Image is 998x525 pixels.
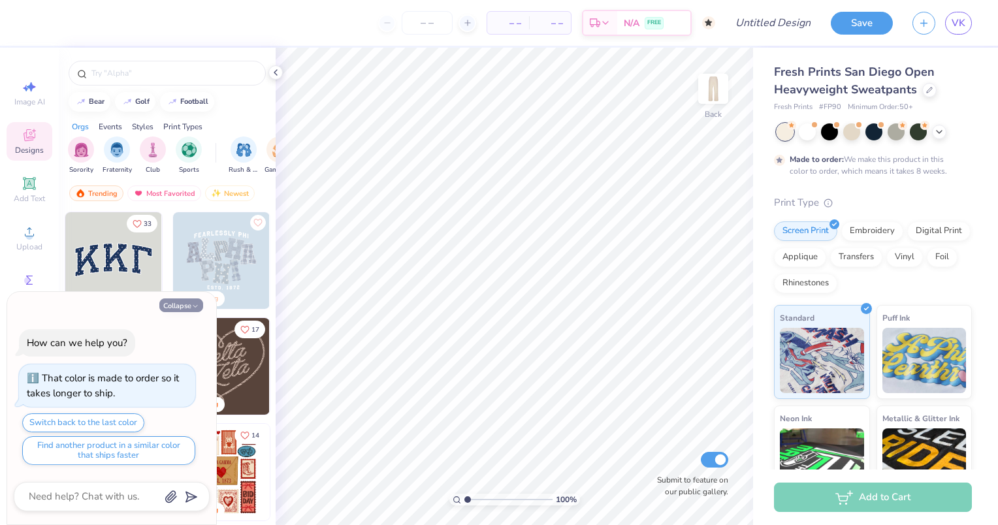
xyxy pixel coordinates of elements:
div: Transfers [830,247,882,267]
span: Fresh Prints San Diego Open Heavyweight Sweatpants [774,64,935,97]
input: Try "Alpha" [90,67,257,80]
span: 17 [251,326,259,333]
label: Submit to feature on our public gallery. [650,474,728,498]
img: a3f22b06-4ee5-423c-930f-667ff9442f68 [269,212,366,309]
span: Puff Ink [882,311,910,325]
div: How can we help you? [27,336,127,349]
div: Newest [205,185,255,201]
img: 5a4b4175-9e88-49c8-8a23-26d96782ddc6 [173,212,270,309]
span: Fraternity [103,165,132,175]
img: trending.gif [75,189,86,198]
img: trend_line.gif [76,98,86,106]
span: Standard [780,311,814,325]
div: Embroidery [841,221,903,241]
div: Most Favorited [127,185,201,201]
img: trend_line.gif [122,98,133,106]
span: Designs [15,145,44,155]
div: Back [705,108,722,120]
span: 100 % [556,494,577,505]
span: Upload [16,242,42,252]
div: Applique [774,247,826,267]
strong: Made to order: [790,154,844,165]
div: Print Types [163,121,202,133]
span: FREE [647,18,661,27]
button: bear [69,92,110,112]
div: filter for Rush & Bid [229,136,259,175]
span: Metallic & Glitter Ink [882,411,959,425]
img: Sorority Image [74,142,89,157]
input: – – [402,11,453,35]
img: Game Day Image [272,142,287,157]
span: Fresh Prints [774,102,813,113]
div: Trending [69,185,123,201]
button: Save [831,12,893,35]
span: – – [537,16,563,30]
span: Sports [179,165,199,175]
div: We make this product in this color to order, which means it takes 8 weeks. [790,153,950,177]
span: N/A [624,16,639,30]
button: filter button [176,136,202,175]
div: Rhinestones [774,274,837,293]
button: filter button [140,136,166,175]
img: Neon Ink [780,428,864,494]
span: Club [146,165,160,175]
img: Newest.gif [211,189,221,198]
img: 12710c6a-dcc0-49ce-8688-7fe8d5f96fe2 [173,318,270,415]
div: filter for Fraternity [103,136,132,175]
button: filter button [265,136,295,175]
span: Add Text [14,193,45,204]
div: filter for Game Day [265,136,295,175]
img: 6de2c09e-6ade-4b04-8ea6-6dac27e4729e [173,424,270,520]
button: Like [234,426,265,444]
img: trend_line.gif [167,98,178,106]
img: ead2b24a-117b-4488-9b34-c08fd5176a7b [269,318,366,415]
span: Rush & Bid [229,165,259,175]
span: Game Day [265,165,295,175]
img: most_fav.gif [133,189,144,198]
button: Like [234,321,265,338]
img: Sports Image [182,142,197,157]
img: Fraternity Image [110,142,124,157]
img: Metallic & Glitter Ink [882,428,967,494]
img: Standard [780,328,864,393]
span: 33 [144,221,152,227]
button: Like [127,215,157,232]
div: Digital Print [907,221,971,241]
div: Vinyl [886,247,923,267]
img: Club Image [146,142,160,157]
span: Image AI [14,97,45,107]
div: That color is made to order so it takes longer to ship. [27,372,179,400]
button: filter button [103,136,132,175]
button: Find another product in a similar color that ships faster [22,436,195,465]
div: football [180,98,208,105]
img: Back [700,76,726,102]
div: golf [135,98,150,105]
button: Collapse [159,298,203,312]
div: Foil [927,247,958,267]
a: VK [945,12,972,35]
span: Sorority [69,165,93,175]
span: # FP90 [819,102,841,113]
span: – – [495,16,521,30]
button: golf [115,92,155,112]
div: Orgs [72,121,89,133]
button: filter button [68,136,94,175]
div: filter for Sports [176,136,202,175]
div: Events [99,121,122,133]
div: filter for Club [140,136,166,175]
div: Screen Print [774,221,837,241]
span: 14 [251,432,259,439]
button: Switch back to the last color [22,413,144,432]
img: b0e5e834-c177-467b-9309-b33acdc40f03 [269,424,366,520]
span: VK [952,16,965,31]
span: Neon Ink [780,411,812,425]
button: filter button [229,136,259,175]
img: Rush & Bid Image [236,142,251,157]
span: Greek [20,290,40,300]
div: bear [89,98,105,105]
img: Puff Ink [882,328,967,393]
input: Untitled Design [725,10,821,36]
div: Styles [132,121,153,133]
button: Like [250,215,266,231]
div: Print Type [774,195,972,210]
